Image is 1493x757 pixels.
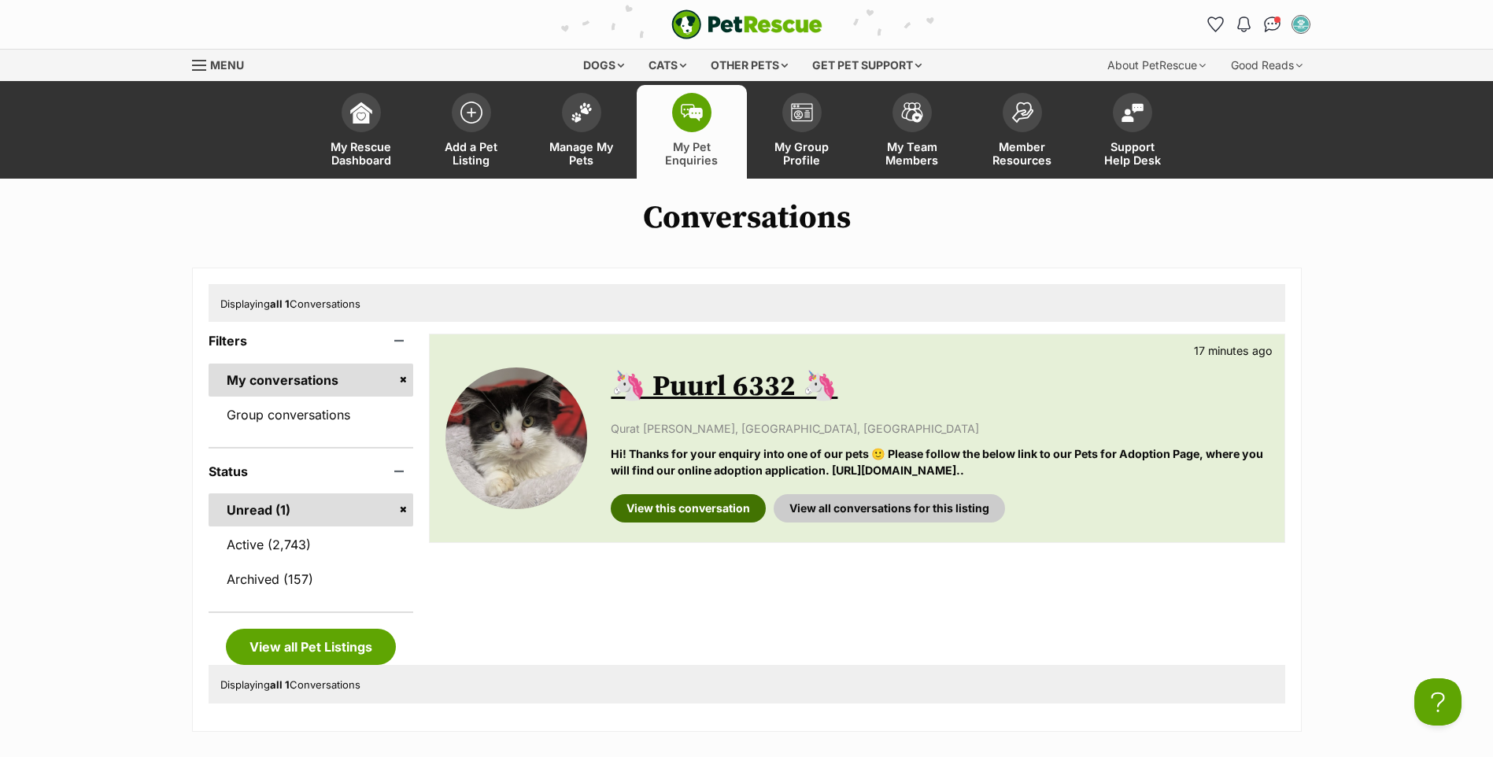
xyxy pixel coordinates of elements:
a: Conversations [1260,12,1285,37]
header: Filters [209,334,414,348]
img: member-resources-icon-8e73f808a243e03378d46382f2149f9095a855e16c252ad45f914b54edf8863c.svg [1011,102,1033,123]
img: logo-e224e6f780fb5917bec1dbf3a21bbac754714ae5b6737aabdf751b685950b380.svg [671,9,822,39]
a: Support Help Desk [1077,85,1188,179]
p: Hi! Thanks for your enquiry into one of our pets 🙂 Please follow the below link to our Pets for A... [611,445,1268,479]
img: 🦄 Puurl 6332 🦄 [445,367,587,509]
a: Menu [192,50,255,78]
span: Member Resources [987,140,1058,167]
span: Support Help Desk [1097,140,1168,167]
img: manage-my-pets-icon-02211641906a0b7f246fdf0571729dbe1e7629f14944591b6c1af311fb30b64b.svg [571,102,593,123]
button: My account [1288,12,1314,37]
span: My Team Members [877,140,948,167]
div: Dogs [572,50,635,81]
a: My Team Members [857,85,967,179]
a: PetRescue [671,9,822,39]
a: View this conversation [611,494,766,523]
a: View all conversations for this listing [774,494,1005,523]
strong: all 1 [270,678,290,691]
img: notifications-46538b983faf8c2785f20acdc204bb7945ddae34d4c08c2a6579f10ce5e182be.svg [1237,17,1250,32]
img: help-desk-icon-fdf02630f3aa405de69fd3d07c3f3aa587a6932b1a1747fa1d2bba05be0121f9.svg [1122,103,1144,122]
strong: all 1 [270,297,290,310]
a: My Pet Enquiries [637,85,747,179]
a: Manage My Pets [527,85,637,179]
span: Menu [210,58,244,72]
a: Group conversations [209,398,414,431]
a: Unread (1) [209,493,414,526]
span: My Rescue Dashboard [326,140,397,167]
div: Cats [637,50,697,81]
a: My Rescue Dashboard [306,85,416,179]
img: SHELTER STAFF profile pic [1293,17,1309,32]
span: My Pet Enquiries [656,140,727,167]
button: Notifications [1232,12,1257,37]
img: add-pet-listing-icon-0afa8454b4691262ce3f59096e99ab1cd57d4a30225e0717b998d2c9b9846f56.svg [460,102,482,124]
a: My Group Profile [747,85,857,179]
a: Active (2,743) [209,528,414,561]
header: Status [209,464,414,478]
p: Qurat [PERSON_NAME], [GEOGRAPHIC_DATA], [GEOGRAPHIC_DATA] [611,420,1268,437]
span: Manage My Pets [546,140,617,167]
a: Member Resources [967,85,1077,179]
div: About PetRescue [1096,50,1217,81]
a: Add a Pet Listing [416,85,527,179]
a: View all Pet Listings [226,629,396,665]
span: Displaying Conversations [220,297,360,310]
div: Good Reads [1220,50,1314,81]
ul: Account quick links [1203,12,1314,37]
p: 17 minutes ago [1194,342,1273,359]
span: Displaying Conversations [220,678,360,691]
div: Get pet support [801,50,933,81]
span: My Group Profile [767,140,837,167]
div: Other pets [700,50,799,81]
a: Favourites [1203,12,1229,37]
a: 🦄 Puurl 6332 🦄 [611,369,837,404]
a: My conversations [209,364,414,397]
img: team-members-icon-5396bd8760b3fe7c0b43da4ab00e1e3bb1a5d9ba89233759b79545d2d3fc5d0d.svg [901,102,923,123]
span: Add a Pet Listing [436,140,507,167]
img: group-profile-icon-3fa3cf56718a62981997c0bc7e787c4b2cf8bcc04b72c1350f741eb67cf2f40e.svg [791,103,813,122]
iframe: Help Scout Beacon - Open [1414,678,1462,726]
a: Archived (157) [209,563,414,596]
img: chat-41dd97257d64d25036548639549fe6c8038ab92f7586957e7f3b1b290dea8141.svg [1264,17,1281,32]
img: dashboard-icon-eb2f2d2d3e046f16d808141f083e7271f6b2e854fb5c12c21221c1fb7104beca.svg [350,102,372,124]
img: pet-enquiries-icon-7e3ad2cf08bfb03b45e93fb7055b45f3efa6380592205ae92323e6603595dc1f.svg [681,104,703,121]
